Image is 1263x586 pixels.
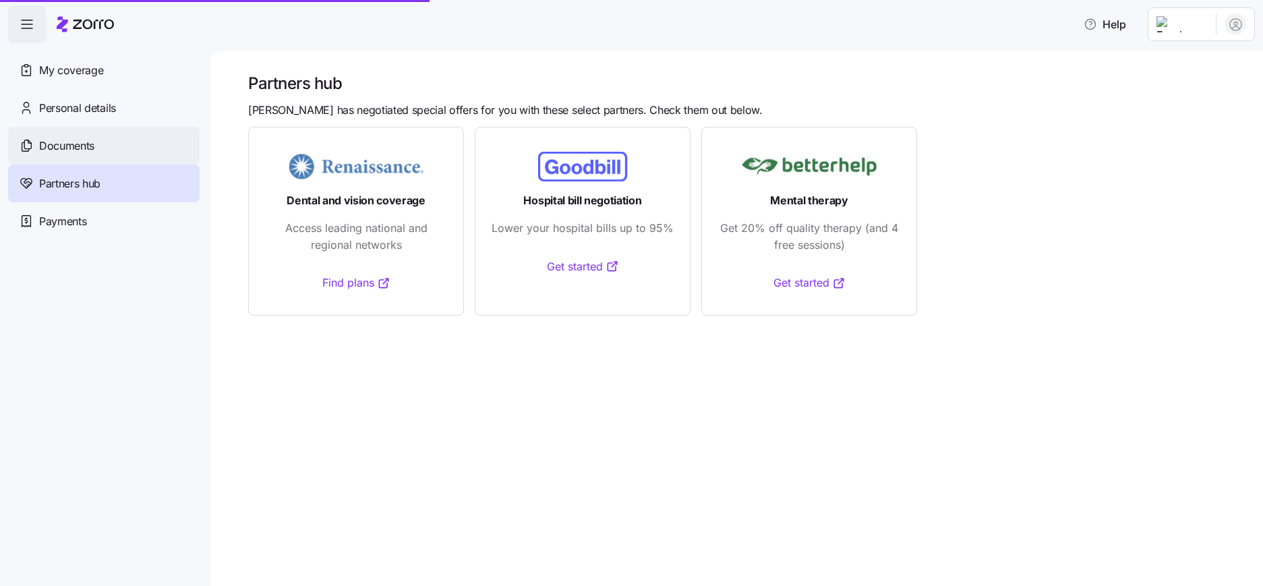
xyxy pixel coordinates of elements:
[39,175,100,192] span: Partners hub
[8,202,200,240] a: Payments
[248,73,1244,94] h1: Partners hub
[287,192,425,209] span: Dental and vision coverage
[770,192,848,209] span: Mental therapy
[39,213,86,230] span: Payments
[1156,16,1205,32] img: Employer logo
[773,274,846,291] a: Get started
[8,165,200,202] a: Partners hub
[547,258,619,275] a: Get started
[492,220,674,237] span: Lower your hospital bills up to 95%
[248,102,763,119] span: [PERSON_NAME] has negotiated special offers for you with these select partners. Check them out be...
[1084,16,1126,32] span: Help
[39,62,103,79] span: My coverage
[523,192,641,209] span: Hospital bill negotiation
[8,89,200,127] a: Personal details
[8,127,200,165] a: Documents
[8,51,200,89] a: My coverage
[1073,11,1137,38] button: Help
[39,100,116,117] span: Personal details
[718,220,900,254] span: Get 20% off quality therapy (and 4 free sessions)
[39,138,94,154] span: Documents
[265,220,447,254] span: Access leading national and regional networks
[322,274,390,291] a: Find plans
